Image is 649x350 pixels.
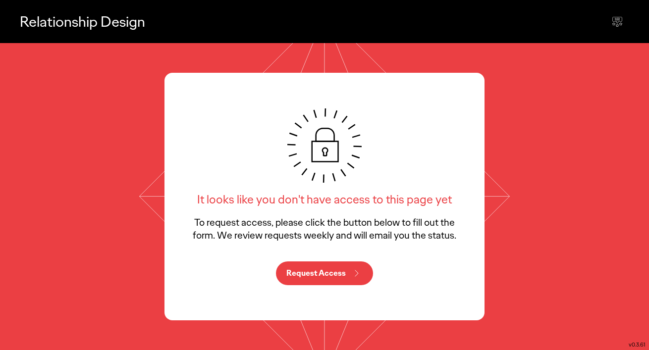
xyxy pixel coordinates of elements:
p: Relationship Design [20,11,145,32]
h6: It looks like you don't have access to this page yet [197,192,452,207]
p: Request Access [286,269,346,277]
button: Request Access [276,261,373,285]
div: Send feedback [605,10,629,34]
p: To request access, please click the button below to fill out the form. We review requests weekly ... [190,216,459,242]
